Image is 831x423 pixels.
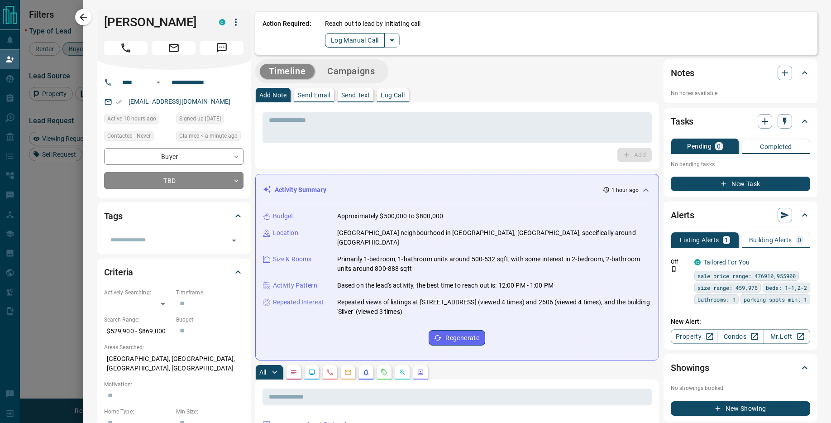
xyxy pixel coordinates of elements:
p: Approximately $500,000 to $800,000 [337,211,443,221]
p: No notes available [671,89,810,97]
h2: Alerts [671,208,694,222]
p: Add Note [259,92,287,98]
p: Action Required: [263,19,311,48]
div: Criteria [104,261,244,283]
p: Off [671,258,689,266]
p: Activity Summary [275,185,326,195]
div: TBD [104,172,244,189]
p: No pending tasks [671,158,810,171]
p: Areas Searched: [104,343,244,351]
a: Condos [717,329,764,344]
h2: Notes [671,66,694,80]
span: parking spots min: 1 [744,295,807,304]
p: Send Email [298,92,330,98]
span: Signed up [DATE] [179,114,221,123]
a: [EMAIL_ADDRESS][DOMAIN_NAME] [129,98,231,105]
p: Reach out to lead by initiating call [325,19,421,29]
svg: Requests [381,369,388,376]
svg: Notes [290,369,297,376]
div: Alerts [671,204,810,226]
h1: [PERSON_NAME] [104,15,205,29]
span: sale price range: 476910,955900 [697,271,796,280]
div: Tue Sep 16 2025 [104,114,172,126]
svg: Lead Browsing Activity [308,369,315,376]
p: 1 [725,237,728,243]
span: Call [104,41,148,55]
div: Tue Sep 20 2022 [176,114,244,126]
p: Home Type: [104,408,172,416]
div: Tasks [671,111,810,132]
div: split button [325,33,400,48]
a: Property [671,329,717,344]
p: Log Call [381,92,405,98]
p: Pending [687,143,712,149]
p: New Alert: [671,317,810,327]
div: Buyer [104,148,244,165]
a: Tailored For You [703,259,750,266]
p: Repeated Interest [273,298,324,307]
p: Completed [760,144,792,150]
p: Min Size: [176,408,244,416]
div: condos.ca [694,259,701,265]
p: Location [273,228,298,238]
p: Listing Alerts [680,237,719,243]
div: Activity Summary1 hour ago [263,182,651,198]
button: Timeline [260,64,315,79]
p: Actively Searching: [104,288,172,297]
p: Repeated views of listings at [STREET_ADDRESS] (viewed 4 times) and 2606 (viewed 4 times), and th... [337,298,651,317]
button: New Showing [671,401,810,416]
p: Based on the lead's activity, the best time to reach out is: 12:00 PM - 1:00 PM [337,281,554,290]
p: Motivation: [104,380,244,389]
span: Email [152,41,196,55]
p: Search Range: [104,316,172,324]
div: Showings [671,357,810,379]
svg: Opportunities [399,369,406,376]
span: size range: 459,976 [697,283,758,292]
h2: Criteria [104,265,134,279]
p: Timeframe: [176,288,244,297]
p: Budget: [176,316,244,324]
p: Send Text [341,92,370,98]
h2: Tasks [671,114,693,129]
span: Active 10 hours ago [107,114,156,123]
p: Budget [273,211,294,221]
span: Message [200,41,244,55]
p: Building Alerts [749,237,792,243]
p: $529,900 - $869,000 [104,324,172,339]
a: Mr.Loft [764,329,810,344]
div: Wed Sep 17 2025 [176,131,244,144]
svg: Emails [344,369,352,376]
p: 0 [798,237,801,243]
p: [GEOGRAPHIC_DATA] neighbourhood in [GEOGRAPHIC_DATA], [GEOGRAPHIC_DATA], specifically around [GEO... [337,228,651,247]
button: Open [228,234,240,247]
button: New Task [671,177,810,191]
span: Claimed < a minute ago [179,131,238,140]
svg: Agent Actions [417,369,424,376]
svg: Email Verified [116,99,122,105]
div: condos.ca [219,19,225,25]
p: 1 hour ago [611,186,639,194]
p: No showings booked [671,384,810,392]
button: Campaigns [318,64,384,79]
p: All [259,369,267,375]
span: Contacted - Never [107,131,151,140]
div: Tags [104,205,244,227]
div: Notes [671,62,810,84]
h2: Showings [671,361,709,375]
button: Log Manual Call [325,33,385,48]
p: Activity Pattern [273,281,317,290]
svg: Listing Alerts [363,369,370,376]
p: Size & Rooms [273,255,312,264]
button: Regenerate [429,330,485,346]
h2: Tags [104,209,123,223]
span: bathrooms: 1 [697,295,735,304]
svg: Calls [326,369,334,376]
button: Open [153,77,164,88]
p: [GEOGRAPHIC_DATA], [GEOGRAPHIC_DATA], [GEOGRAPHIC_DATA], [GEOGRAPHIC_DATA] [104,351,244,376]
p: 0 [717,143,721,149]
span: beds: 1-1,2-2 [766,283,807,292]
p: Primarily 1-bedroom, 1-bathroom units around 500-532 sqft, with some interest in 2-bedroom, 2-bat... [337,255,651,274]
svg: Push Notification Only [671,266,677,272]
